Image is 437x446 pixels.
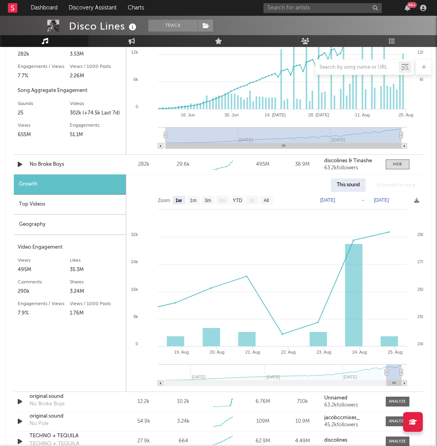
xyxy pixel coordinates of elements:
div: 38.9M [284,161,320,169]
div: Engagements / Views [18,299,70,309]
text: 28. [DATE] [308,112,329,117]
div: 109M [245,418,281,425]
div: 495M [18,265,70,275]
div: 63.2k followers [324,165,378,171]
text: 60k [420,77,427,82]
div: 63.2k followers [324,403,378,408]
div: This sound [331,178,366,192]
div: Comments [18,277,70,287]
div: 282k [18,50,70,59]
text: 0 [136,341,138,346]
a: original sound [30,412,110,420]
button: 99+ [405,5,410,11]
div: 10.9M [284,418,320,425]
div: No Pole [30,420,49,428]
div: Engagements [70,121,122,130]
div: Top Videos [14,195,126,215]
div: 290k [18,287,70,296]
div: Views [18,121,70,130]
text: 240k [417,341,427,346]
div: 2.26M [70,71,122,81]
div: Geography [14,215,126,235]
text: YTD [233,198,242,203]
a: discolines [324,438,378,443]
text: [DATE] [374,197,389,203]
div: Videos [70,99,122,109]
div: Views / 1000 Posts [70,299,122,309]
div: 25 [18,109,70,118]
text: 16k [131,287,138,292]
div: 282k [126,161,162,169]
div: 99 + [407,2,417,8]
div: 51.1M [70,130,122,140]
a: discolines & Tinashe [324,158,378,164]
div: All sounds for song [370,178,421,192]
div: Likes [70,256,122,265]
strong: jacobccmixes_ [324,415,360,420]
text: 22. Aug [281,350,295,354]
text: Zoom [158,198,170,203]
text: 3m [205,198,211,203]
a: No Broke Boys [30,161,110,169]
div: Disco Lines [69,20,138,33]
div: 710k [284,398,320,406]
text: 14. [DATE] [265,112,286,117]
div: 495M [245,161,281,169]
text: 24k [131,259,138,264]
text: 25. Aug [399,112,413,117]
text: 120k [417,50,427,54]
div: 27.9k [126,437,162,445]
text: 1y [249,198,254,203]
input: Search by song name or URL [316,64,399,71]
div: Views [18,256,70,265]
a: TECHNO + TEQUILA [30,432,110,440]
text: 6k [133,77,138,82]
div: Song Aggregate Engagement [18,86,122,96]
text: 23. Aug [317,350,331,354]
div: 12.2k [126,398,162,406]
div: 62.9M [245,437,281,445]
div: 3.53M [70,50,122,59]
div: 10.2k [177,398,189,406]
text: 8k [133,314,138,319]
strong: Unnamed [324,395,347,401]
div: 54.9k [126,418,162,425]
text: 0 [136,104,138,109]
text: 20. Aug [210,350,224,354]
div: 3.24M [70,287,122,296]
div: 29.6k [177,161,190,169]
text: 25. Aug [388,350,402,354]
text: 16. Jun [181,112,195,117]
input: Search for artists [263,3,382,13]
text: 280k [417,232,427,237]
div: 655M [18,130,70,140]
div: Growth [14,174,126,195]
text: 30. Jun [224,112,239,117]
div: 35.3M [70,265,122,275]
text: 21. Aug [245,350,260,354]
div: 302k (+74.5k Last 7d) [70,109,122,118]
text: 24. Aug [352,350,367,354]
a: Unnamed [324,395,378,401]
div: 664 [179,437,188,445]
a: original sound [30,393,110,401]
strong: discolines & Tinashe [324,158,372,163]
div: Video Engagement [18,243,122,252]
strong: discolines [324,438,347,443]
text: 260k [417,287,427,292]
text: 1w [176,198,182,203]
text: 270k [417,259,427,264]
div: Sounds [18,99,70,109]
div: Shares [70,277,122,287]
text: 250k [417,314,427,319]
text: 1m [190,198,197,203]
text: 12k [131,50,138,54]
text: 11. Aug [355,112,370,117]
button: Track [148,20,198,32]
div: 6.76M [245,398,281,406]
div: 4.49M [284,437,320,445]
